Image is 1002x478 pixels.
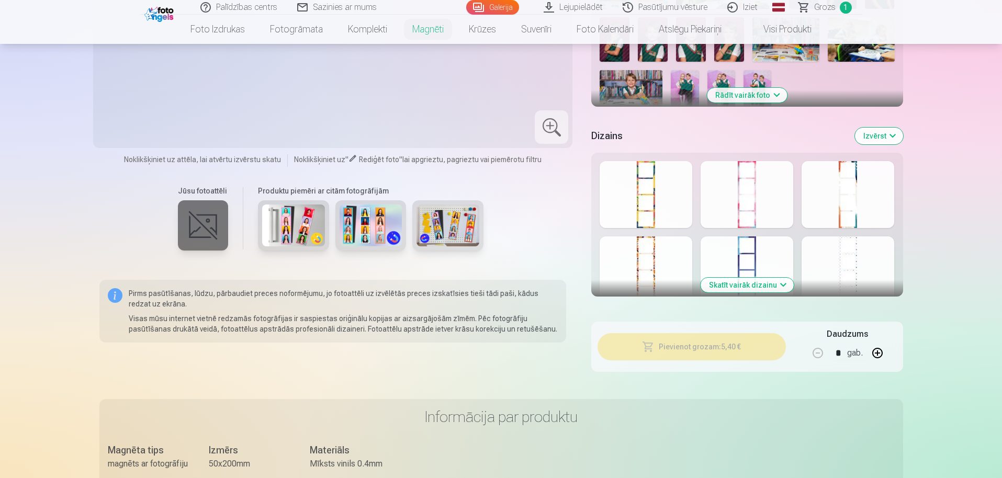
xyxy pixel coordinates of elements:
div: Magnēta tips [108,443,188,458]
div: magnēts ar fotogrāfiju [108,458,188,470]
button: Pievienot grozam:5,40 € [598,333,785,360]
span: " [345,155,348,164]
span: 1 [840,2,852,14]
a: Fotogrāmata [257,15,335,44]
a: Atslēgu piekariņi [646,15,734,44]
span: Noklikšķiniet uz attēla, lai atvērtu izvērstu skatu [124,154,281,165]
h5: Daudzums [827,328,868,340]
img: /fa1 [144,4,176,22]
div: Mīksts vinils 0.4mm [310,458,390,470]
p: Visas mūsu internet vietnē redzamās fotogrāfijas ir saspiestas oriģinālu kopijas ar aizsargājošām... [129,313,558,334]
a: Suvenīri [509,15,564,44]
span: Rediģēt foto [359,155,399,164]
div: Izmērs [209,443,289,458]
a: Foto izdrukas [178,15,257,44]
span: Grozs [814,1,836,14]
p: Pirms pasūtīšanas, lūdzu, pārbaudiet preces noformējumu, jo fotoattēli uz izvēlētās preces izskat... [129,288,558,309]
span: Noklikšķiniet uz [294,155,345,164]
span: lai apgrieztu, pagrieztu vai piemērotu filtru [402,155,542,164]
button: Skatīt vairāk dizainu [701,278,794,292]
a: Magnēti [400,15,456,44]
a: Foto kalendāri [564,15,646,44]
a: Krūzes [456,15,509,44]
div: gab. [847,340,863,366]
button: Rādīt vairāk foto [707,88,787,103]
a: Komplekti [335,15,400,44]
h6: Produktu piemēri ar citām fotogrāfijām [254,186,488,196]
h6: Jūsu fotoattēli [178,186,228,196]
button: Izvērst [855,128,903,144]
div: 50x200mm [209,458,289,470]
span: " [399,155,402,164]
h5: Dizains [591,129,846,143]
h3: Informācija par produktu [108,407,895,426]
a: Visi produkti [734,15,824,44]
div: Materiāls [310,443,390,458]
